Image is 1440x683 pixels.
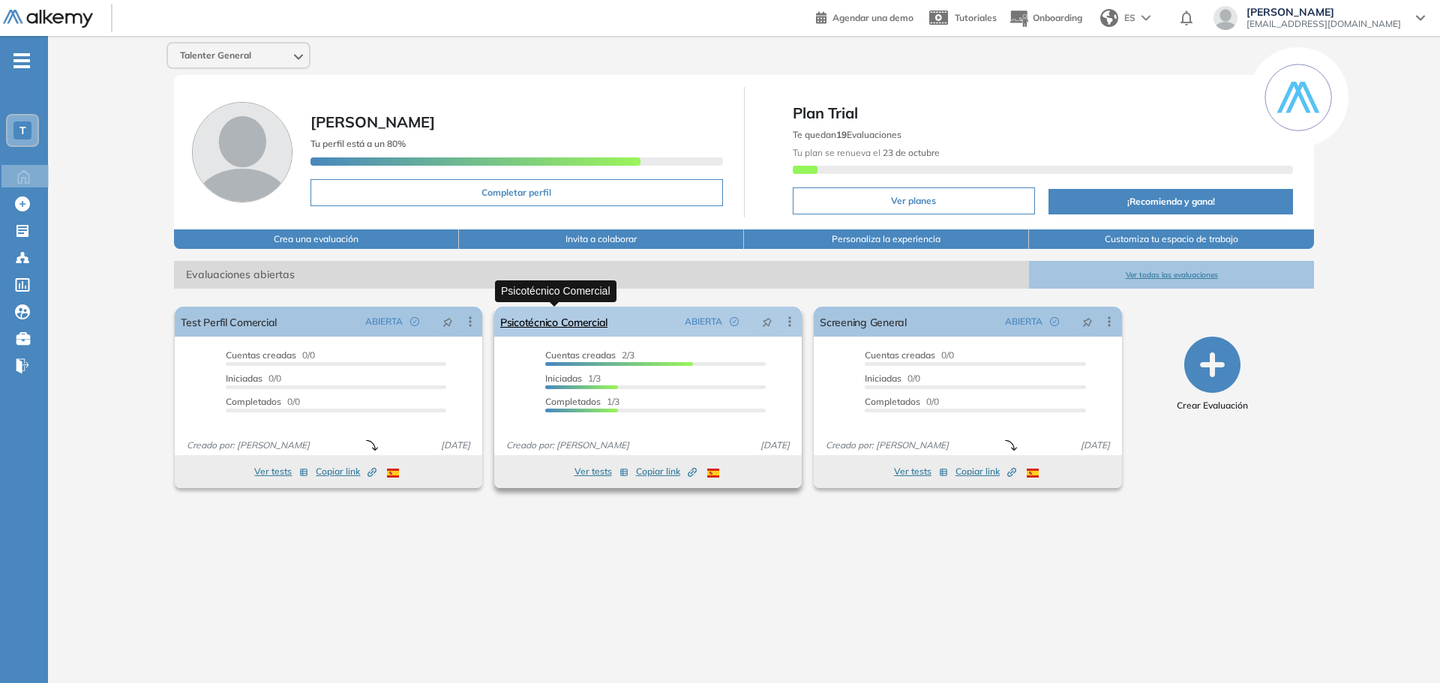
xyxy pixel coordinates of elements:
button: Crea una evaluación [174,229,459,249]
span: Copiar link [955,465,1016,478]
button: Ver planes [793,187,1035,214]
span: Copiar link [316,465,376,478]
span: 2/3 [545,349,634,361]
button: pushpin [431,310,464,334]
span: Tu plan se renueva el [793,147,940,158]
span: check-circle [730,317,739,326]
span: 1/3 [545,373,601,384]
span: Cuentas creadas [226,349,296,361]
b: 19 [836,129,847,140]
span: 0/0 [226,349,315,361]
span: pushpin [762,316,772,328]
a: Agendar una demo [816,7,913,25]
button: Ver tests [574,463,628,481]
span: Onboarding [1033,12,1082,23]
span: Te quedan Evaluaciones [793,129,901,140]
span: Evaluaciones abiertas [174,261,1029,289]
a: Psicotécnico Comercial [500,307,607,337]
a: Test Perfil Comercial [181,307,277,337]
span: Cuentas creadas [865,349,935,361]
div: Psicotécnico Comercial [495,280,616,302]
button: Copiar link [316,463,376,481]
span: ES [1124,11,1135,25]
button: Personaliza la experiencia [744,229,1029,249]
button: Completar perfil [310,179,723,206]
button: Ver tests [254,463,308,481]
span: Completados [865,396,920,407]
span: Agendar una demo [832,12,913,23]
iframe: Chat Widget [1170,509,1440,683]
span: 0/0 [865,373,920,384]
span: ABIERTA [1005,315,1042,328]
span: 0/0 [865,349,954,361]
span: Tu perfil está a un 80% [310,138,406,149]
i: - [13,59,30,62]
span: Completados [545,396,601,407]
span: ABIERTA [365,315,403,328]
span: pushpin [1082,316,1093,328]
span: Creado por: [PERSON_NAME] [820,439,955,452]
span: [PERSON_NAME] [1246,6,1401,18]
button: Onboarding [1009,2,1082,34]
span: [DATE] [754,439,796,452]
span: Iniciadas [865,373,901,384]
img: Foto de perfil [192,102,292,202]
button: Copiar link [636,463,697,481]
span: 1/3 [545,396,619,407]
button: Copiar link [955,463,1016,481]
span: Copiar link [636,465,697,478]
div: Widget de chat [1170,509,1440,683]
span: T [19,124,26,136]
span: [DATE] [1075,439,1116,452]
button: Invita a colaborar [459,229,744,249]
button: pushpin [751,310,784,334]
button: Crear Evaluación [1177,337,1248,412]
span: [PERSON_NAME] [310,112,435,131]
img: world [1100,9,1118,27]
button: Customiza tu espacio de trabajo [1029,229,1314,249]
span: check-circle [410,317,419,326]
img: ESP [1027,469,1039,478]
button: pushpin [1071,310,1104,334]
span: check-circle [1050,317,1059,326]
span: [EMAIL_ADDRESS][DOMAIN_NAME] [1246,18,1401,30]
span: 0/0 [226,373,281,384]
span: Crear Evaluación [1177,399,1248,412]
span: ABIERTA [685,315,722,328]
img: ESP [387,469,399,478]
span: Cuentas creadas [545,349,616,361]
button: Ver tests [894,463,948,481]
span: Plan Trial [793,102,1294,124]
img: ESP [707,469,719,478]
span: 0/0 [226,396,300,407]
span: Creado por: [PERSON_NAME] [500,439,635,452]
span: Tutoriales [955,12,997,23]
b: 23 de octubre [880,147,940,158]
span: 0/0 [865,396,939,407]
a: Screening General [820,307,906,337]
button: Ver todas las evaluaciones [1029,261,1314,289]
span: Creado por: [PERSON_NAME] [181,439,316,452]
img: Logo [3,10,93,28]
span: pushpin [442,316,453,328]
span: Talenter General [180,49,251,61]
span: Completados [226,396,281,407]
img: arrow [1141,15,1150,21]
span: Iniciadas [226,373,262,384]
span: [DATE] [435,439,476,452]
span: Iniciadas [545,373,582,384]
button: ¡Recomienda y gana! [1048,189,1294,214]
